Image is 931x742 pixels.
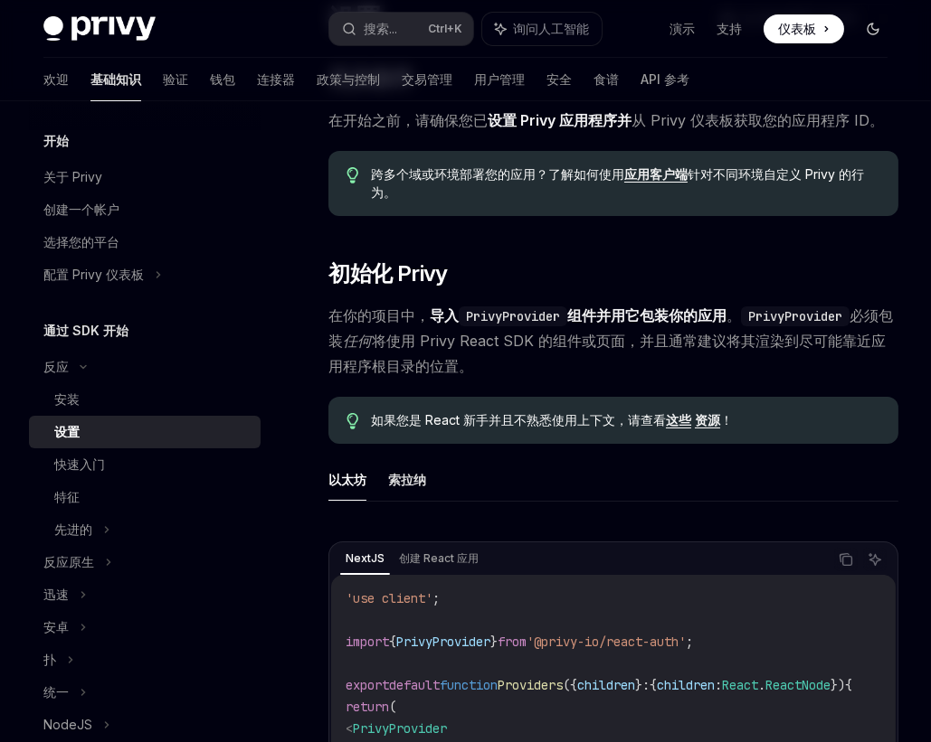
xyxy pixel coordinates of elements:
[717,20,742,38] a: 支持
[488,111,632,130] a: 设置 Privy 应用程序并
[758,677,765,693] span: .
[371,166,624,182] font: 跨多个域或环境部署您的应用？了解如何使用
[328,458,366,501] button: 以太坊
[29,226,261,258] a: 选择您的平台
[845,677,852,693] span: {
[43,359,69,374] font: 反应
[765,677,831,693] span: ReactNode
[43,202,119,217] font: 创建一个帐户
[29,448,261,481] a: 快速入门
[686,634,693,650] span: ;
[727,306,741,324] font: 。
[440,677,498,693] span: function
[641,71,689,87] font: API 参考
[641,58,689,101] a: API 参考
[447,22,462,35] font: +K
[328,306,430,324] font: 在你的项目中，
[210,58,235,101] a: 钱包
[717,21,742,36] font: 支持
[317,71,380,87] font: 政策与控制
[43,71,69,87] font: 欢迎
[432,590,440,606] span: ;
[430,306,459,324] font: 导入
[831,677,845,693] span: })
[513,21,589,36] font: 询问人工智能
[859,14,888,43] button: 切换暗模式
[498,677,563,693] span: Providers
[29,481,261,513] a: 特征
[54,489,80,504] font: 特征
[257,71,295,87] font: 连接器
[346,699,389,715] span: return
[163,71,188,87] font: 验证
[29,383,261,416] a: 安装
[43,58,69,101] a: 欢迎
[741,306,850,326] code: PrivyProvider
[346,677,389,693] span: export
[474,71,525,87] font: 用户管理
[594,71,619,87] font: 食谱
[720,412,733,427] font: ！
[257,58,295,101] a: 连接器
[347,167,359,183] svg: 提示
[346,720,353,737] span: <
[399,551,479,565] font: 创建 React 应用
[567,306,727,324] font: 组件并用它包装你的应用
[371,412,666,427] font: 如果您是 React 新手并且不熟悉使用上下文，请查看
[346,590,432,606] span: 'use client'
[346,551,385,565] font: NextJS
[632,111,884,129] font: 从 Privy 仪表板获取您的应用程序 ID。
[328,332,886,375] font: 将使用 Privy React SDK 的组件或页面，并且通常建议将其渲染到尽可能靠近应用程序根目录的位置。
[328,111,488,129] font: 在开始之前，请确保您已
[396,634,490,650] span: PrivyProvider
[389,677,440,693] span: default
[670,20,695,38] a: 演示
[482,13,602,45] button: 询问人工智能
[594,58,619,101] a: 食谱
[666,412,691,428] a: 这些
[346,634,389,650] span: import
[43,234,119,249] font: 选择您的平台
[54,424,80,439] font: 设置
[389,634,396,650] span: {
[474,58,525,101] a: 用户管理
[488,111,632,129] font: 设置 Privy 应用程序并
[347,413,359,429] svg: 提示
[764,14,844,43] a: 仪表板
[563,677,577,693] span: ({
[343,332,372,350] font: 任何
[650,677,657,693] span: {
[43,684,69,700] font: 统一
[163,58,188,101] a: 验证
[29,416,261,448] a: 设置
[834,548,858,571] button: 复制代码块中的内容
[210,71,235,87] font: 钱包
[624,166,688,182] font: 应用客户端
[43,16,156,42] img: 深色标志
[657,677,715,693] span: children
[527,634,686,650] span: '@privy-io/react-auth'
[353,720,447,737] span: PrivyProvider
[778,21,816,36] font: 仪表板
[498,634,527,650] span: from
[43,169,102,184] font: 关于 Privy
[329,13,472,45] button: 搜索...Ctrl+K
[670,21,695,36] font: 演示
[666,412,691,427] font: 这些
[388,458,426,501] button: 索拉纳
[29,193,261,226] a: 创建一个帐户
[43,323,128,338] font: 通过 SDK 开始
[715,677,722,693] span: :
[317,58,380,101] a: 政策与控制
[459,306,567,326] code: PrivyProvider
[43,619,69,634] font: 安卓
[695,412,720,428] a: 资源
[490,634,498,650] span: }
[43,267,144,282] font: 配置 Privy 仪表板
[635,677,642,693] span: }
[364,21,397,36] font: 搜索...
[546,58,572,101] a: 安全
[402,71,452,87] font: 交易管理
[29,161,261,193] a: 关于 Privy
[389,699,396,715] span: (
